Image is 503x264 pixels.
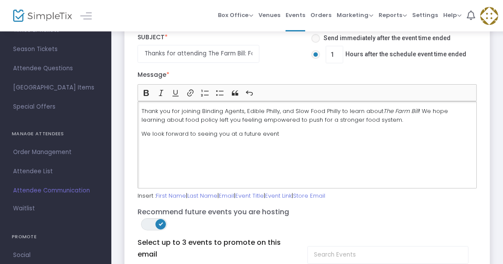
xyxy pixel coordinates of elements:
[265,192,292,200] span: Event Link
[337,11,373,19] span: Marketing
[141,107,473,124] p: Thank you for joining Binding Agents, Edible Philly, and Slow Food Philly to learn about ! We hop...
[13,185,98,196] span: Attendee Communication
[320,46,466,63] span: Hours after the schedule event time ended
[310,4,331,26] span: Orders
[13,44,98,55] span: Season Tickets
[138,66,477,84] label: Message
[379,11,407,19] span: Reports
[320,34,451,43] span: Send immediately after the event time ended
[138,84,477,102] div: Editor toolbar
[13,147,98,158] span: Order Management
[156,192,186,200] span: First Name
[138,192,156,200] span: Insert :
[13,82,98,93] span: [GEOGRAPHIC_DATA] Items
[286,4,305,26] span: Events
[293,192,325,200] span: Store Email
[13,166,98,177] span: Attendee List
[133,34,307,41] label: SUBJECT
[159,222,163,226] span: ON
[218,11,253,19] span: Box Office
[219,192,234,200] span: Email
[217,192,219,200] span: |
[292,192,293,200] span: |
[258,4,280,26] span: Venues
[13,63,98,74] span: Attendee Questions
[443,11,462,19] span: Help
[12,228,100,246] h4: PROMOTE
[12,125,100,143] h4: MANAGE ATTENDEES
[264,192,265,200] span: |
[13,204,35,213] span: Waitlist
[138,207,289,229] span: Recommend future events you are hosting
[187,192,217,200] span: Last Name
[13,250,98,261] span: Social
[138,101,477,189] div: Rich Text Editor, main
[138,237,281,259] span: Select up to 3 events to promote on this email
[235,192,264,200] span: Event Title
[326,46,343,63] input: Hours after the schedule event time ended
[141,130,473,138] p: We look forward to seeing you at a future event
[234,192,235,200] span: |
[138,45,259,63] input: Enter Subject
[383,107,419,115] i: The Farm Bill
[307,246,469,264] input: Search Events
[412,4,438,26] span: Settings
[13,101,98,113] span: Special Offers
[186,192,187,200] span: |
